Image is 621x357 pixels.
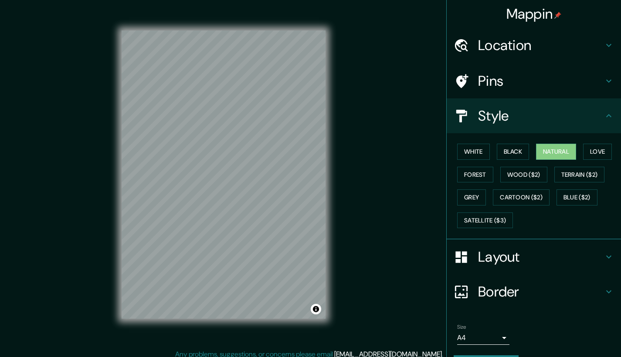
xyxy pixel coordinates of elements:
[554,167,605,183] button: Terrain ($2)
[583,144,612,160] button: Love
[311,304,321,314] button: Toggle attribution
[497,144,529,160] button: Black
[447,274,621,309] div: Border
[457,144,490,160] button: White
[478,107,604,125] h4: Style
[457,331,509,345] div: A4
[478,283,604,300] h4: Border
[478,37,604,54] h4: Location
[457,167,493,183] button: Forest
[554,12,561,19] img: pin-icon.png
[506,5,562,23] h4: Mappin
[500,167,547,183] button: Wood ($2)
[457,189,486,205] button: Grey
[447,98,621,133] div: Style
[543,323,611,347] iframe: Help widget launcher
[557,189,597,205] button: Blue ($2)
[478,248,604,266] h4: Layout
[447,28,621,63] div: Location
[457,323,466,331] label: Size
[457,212,513,229] button: Satellite ($3)
[447,64,621,98] div: Pins
[447,239,621,274] div: Layout
[122,30,326,319] canvas: Map
[536,144,576,160] button: Natural
[478,72,604,90] h4: Pins
[493,189,550,205] button: Cartoon ($2)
